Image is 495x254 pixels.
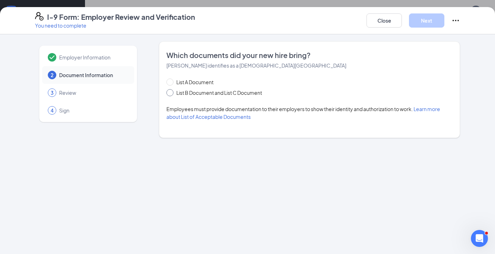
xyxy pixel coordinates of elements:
span: List A Document [173,78,216,86]
span: 3 [51,89,53,96]
span: 4 [51,107,53,114]
span: 2 [51,71,53,79]
button: Close [366,13,402,28]
svg: FormI9EVerifyIcon [35,12,44,21]
span: Review [59,89,127,96]
span: Sign [59,107,127,114]
span: Document Information [59,71,127,79]
p: You need to complete [35,22,195,29]
svg: Ellipses [451,16,460,25]
svg: Checkmark [48,53,56,62]
iframe: Intercom live chat [471,230,488,247]
button: Next [409,13,444,28]
span: Employees must provide documentation to their employers to show their identity and authorization ... [166,106,440,120]
span: List B Document and List C Document [173,89,265,97]
h4: I-9 Form: Employer Review and Verification [47,12,195,22]
span: [PERSON_NAME] identifies as a [DEMOGRAPHIC_DATA][GEOGRAPHIC_DATA] [166,62,346,69]
span: Employer Information [59,54,127,61]
span: Which documents did your new hire bring? [166,50,453,60]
